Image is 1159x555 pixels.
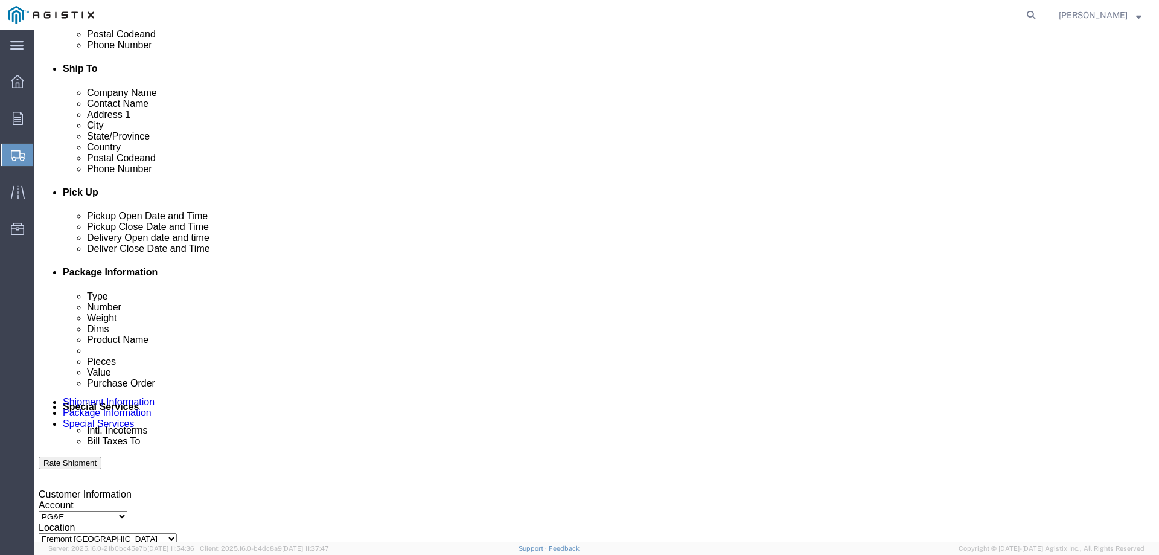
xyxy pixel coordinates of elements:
[200,545,329,552] span: Client: 2025.16.0-b4dc8a9
[1058,8,1142,22] button: [PERSON_NAME]
[48,545,194,552] span: Server: 2025.16.0-21b0bc45e7b
[959,544,1145,554] span: Copyright © [DATE]-[DATE] Agistix Inc., All Rights Reserved
[1059,8,1128,22] span: Sharay Galdeira
[549,545,579,552] a: Feedback
[8,6,94,24] img: logo
[519,545,549,552] a: Support
[147,545,194,552] span: [DATE] 11:54:36
[282,545,329,552] span: [DATE] 11:37:47
[34,30,1159,542] iframe: FS Legacy Container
